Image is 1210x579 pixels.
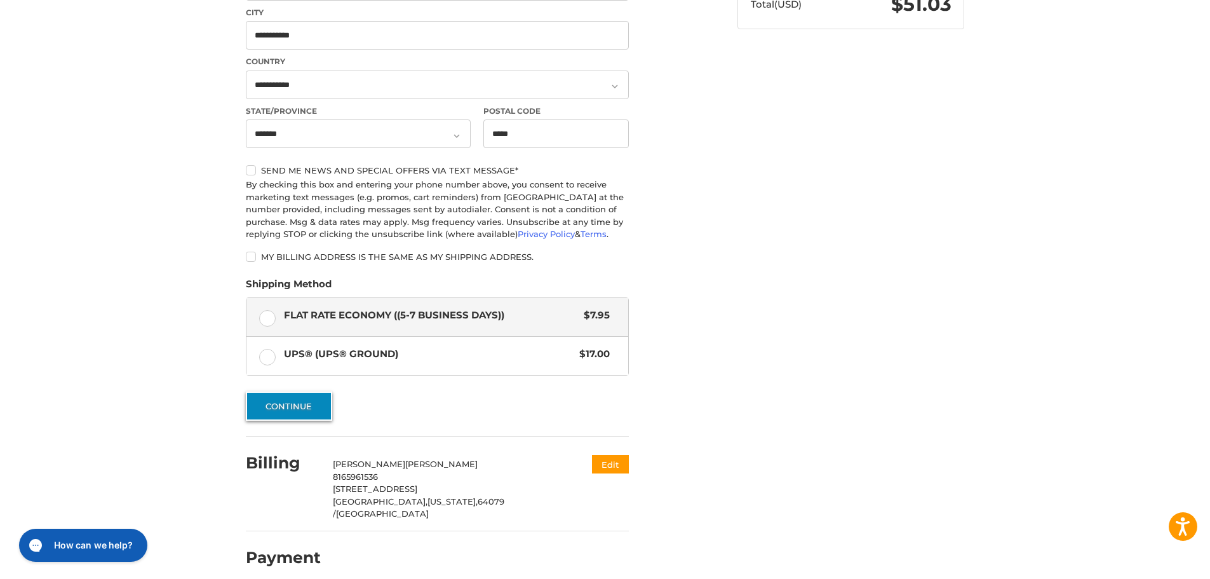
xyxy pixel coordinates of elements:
[333,496,427,507] span: [GEOGRAPHIC_DATA],
[405,459,478,469] span: [PERSON_NAME]
[581,229,607,239] a: Terms
[246,165,629,175] label: Send me news and special offers via text message*
[246,392,332,421] button: Continue
[246,106,471,117] label: State/Province
[246,179,629,241] div: By checking this box and entering your phone number above, you consent to receive marketing text ...
[13,524,151,566] iframe: Gorgias live chat messenger
[333,472,378,482] span: 8165961536
[427,496,478,507] span: [US_STATE],
[483,106,629,117] label: Postal Code
[592,455,629,473] button: Edit
[246,7,629,18] label: City
[246,252,629,262] label: My billing address is the same as my shipping address.
[284,347,574,362] span: UPS® (UPS® Ground)
[577,308,610,323] span: $7.95
[573,347,610,362] span: $17.00
[246,277,332,297] legend: Shipping Method
[246,56,629,67] label: Country
[284,308,578,323] span: Flat Rate Economy ((5-7 Business Days))
[518,229,575,239] a: Privacy Policy
[336,508,429,519] span: [GEOGRAPHIC_DATA]
[333,484,417,494] span: [STREET_ADDRESS]
[246,453,320,473] h2: Billing
[246,548,321,568] h2: Payment
[333,459,405,469] span: [PERSON_NAME]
